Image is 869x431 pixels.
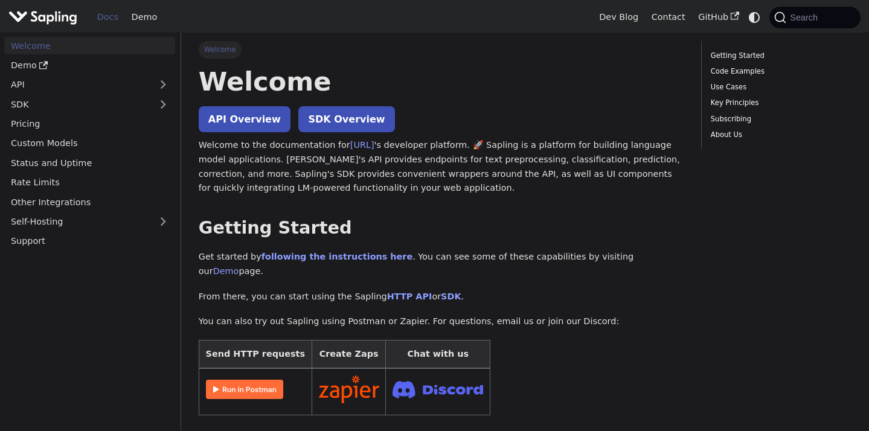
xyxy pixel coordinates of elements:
a: HTTP API [387,292,432,301]
a: Contact [645,8,692,27]
a: [URL] [350,140,374,150]
a: API [4,76,151,94]
p: You can also try out Sapling using Postman or Zapier. For questions, email us or join our Discord: [199,314,684,329]
a: Getting Started [711,50,847,62]
a: Demo [125,8,164,27]
p: Get started by . You can see some of these capabilities by visiting our page. [199,250,684,279]
a: Demo [213,266,239,276]
a: Pricing [4,115,175,133]
a: following the instructions here [261,252,412,261]
a: Demo [4,57,175,74]
a: About Us [711,129,847,141]
p: Welcome to the documentation for 's developer platform. 🚀 Sapling is a platform for building lang... [199,138,684,196]
img: Join Discord [393,377,483,402]
span: Welcome [199,41,242,58]
button: Search (Command+K) [769,7,860,28]
th: Chat with us [386,340,490,369]
a: Docs [91,8,125,27]
a: Rate Limits [4,174,175,191]
a: Use Cases [711,81,847,93]
a: SDK [441,292,461,301]
img: Sapling.ai [8,8,77,26]
a: Welcome [4,37,175,54]
h2: Getting Started [199,217,684,239]
th: Create Zaps [312,340,386,369]
a: Status and Uptime [4,154,175,171]
button: Expand sidebar category 'API' [151,76,175,94]
span: Search [786,13,825,22]
img: Run in Postman [206,380,283,399]
button: Expand sidebar category 'SDK' [151,95,175,113]
a: GitHub [691,8,745,27]
h1: Welcome [199,65,684,98]
a: Self-Hosting [4,213,175,231]
img: Connect in Zapier [319,375,379,403]
a: API Overview [199,106,290,132]
button: Switch between dark and light mode (currently system mode) [746,8,763,26]
a: Subscribing [711,113,847,125]
p: From there, you can start using the Sapling or . [199,290,684,304]
a: Support [4,232,175,250]
a: Other Integrations [4,193,175,211]
a: Key Principles [711,97,847,109]
a: SDK [4,95,151,113]
a: SDK Overview [298,106,394,132]
a: Sapling.aiSapling.ai [8,8,82,26]
th: Send HTTP requests [199,340,312,369]
a: Dev Blog [592,8,644,27]
nav: Breadcrumbs [199,41,684,58]
a: Custom Models [4,135,175,152]
a: Code Examples [711,66,847,77]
